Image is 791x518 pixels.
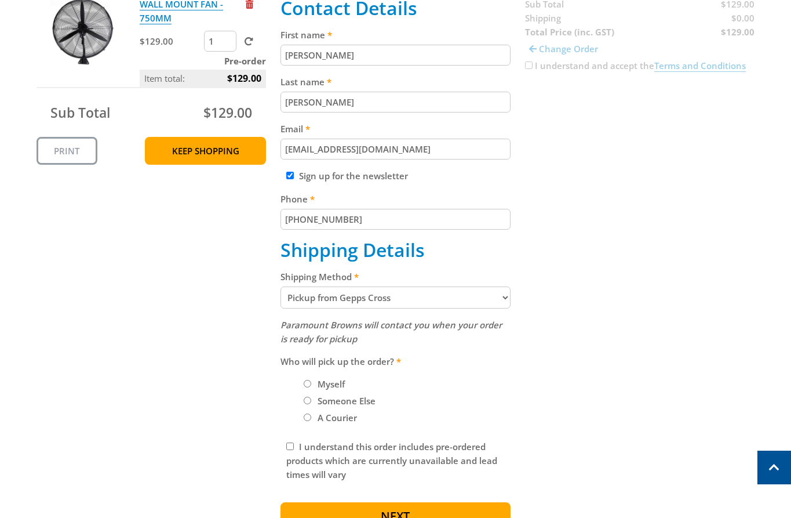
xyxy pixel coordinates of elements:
label: Last name [280,75,511,89]
input: Please enter your last name. [280,92,511,113]
span: $129.00 [203,103,252,122]
label: A Courier [314,408,361,428]
input: Please select who will pick up the order. [304,397,311,404]
label: Phone [280,192,511,206]
span: $129.00 [227,70,261,87]
a: Print [37,137,97,165]
a: Keep Shopping [145,137,266,165]
label: First name [280,28,511,42]
input: Please enter your telephone number. [280,209,511,230]
span: Sub Total [50,103,110,122]
p: Item total: [140,70,266,87]
label: I understand this order includes pre-ordered products which are currently unavailable and lead ti... [286,441,497,480]
label: Myself [314,374,349,394]
input: Please select who will pick up the order. [304,380,311,387]
label: Someone Else [314,391,380,411]
input: Please enter your first name. [280,45,511,66]
p: $129.00 [140,34,202,48]
label: Who will pick up the order? [280,354,511,368]
label: Shipping Method [280,270,511,284]
select: Please select a shipping method. [280,287,511,309]
p: Pre-order [140,54,266,68]
label: Sign up for the newsletter [299,170,408,182]
input: Please enter your email address. [280,139,511,160]
h2: Shipping Details [280,239,511,261]
input: Please select who will pick up the order. [304,414,311,421]
label: Email [280,122,511,136]
em: Paramount Browns will contact you when your order is ready for pickup [280,319,502,345]
input: Please read and complete. [286,443,294,450]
